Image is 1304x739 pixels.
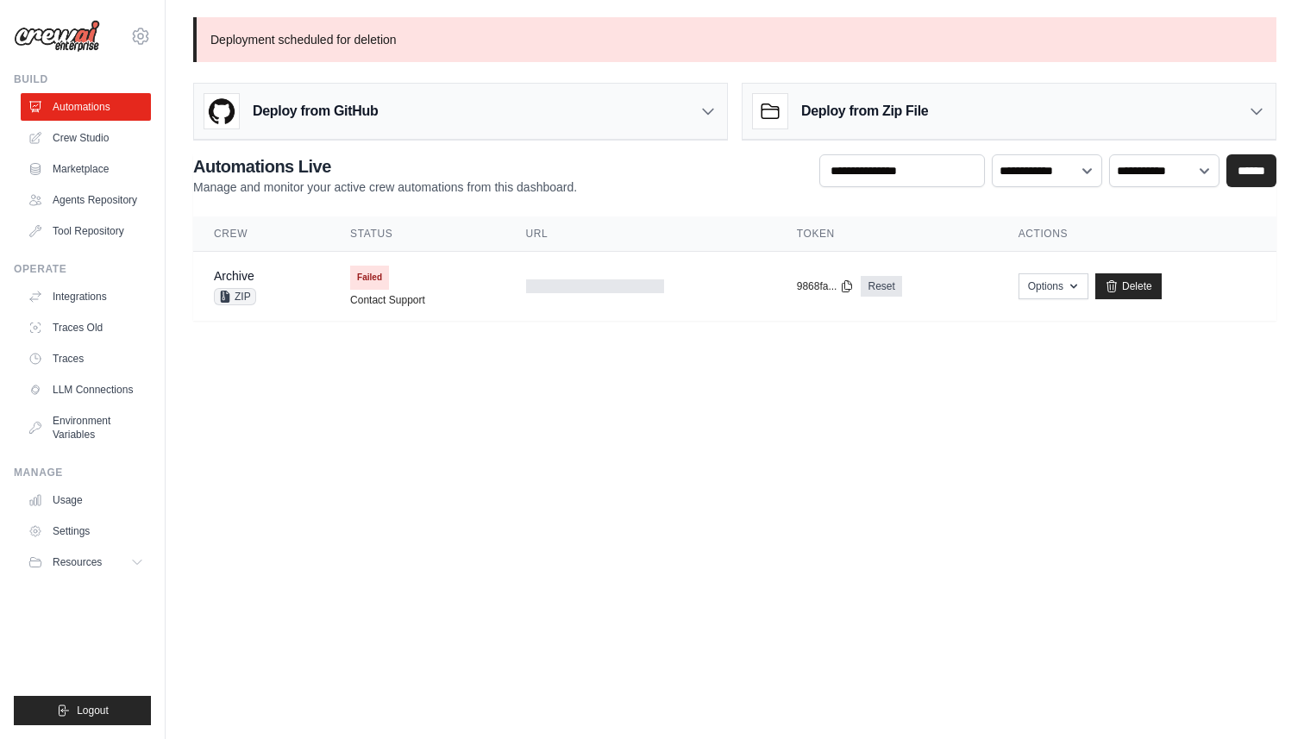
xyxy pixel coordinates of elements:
[214,288,256,305] span: ZIP
[14,262,151,276] div: Operate
[77,704,109,717] span: Logout
[14,696,151,725] button: Logout
[21,124,151,152] a: Crew Studio
[14,72,151,86] div: Build
[253,101,378,122] h3: Deploy from GitHub
[1019,273,1088,299] button: Options
[350,266,389,290] span: Failed
[998,216,1276,252] th: Actions
[21,186,151,214] a: Agents Repository
[861,276,901,297] a: Reset
[21,93,151,121] a: Automations
[776,216,998,252] th: Token
[801,101,928,122] h3: Deploy from Zip File
[193,216,329,252] th: Crew
[21,314,151,341] a: Traces Old
[1095,273,1162,299] a: Delete
[21,376,151,404] a: LLM Connections
[193,17,1276,62] p: Deployment scheduled for deletion
[329,216,505,252] th: Status
[21,486,151,514] a: Usage
[14,466,151,479] div: Manage
[193,178,577,196] p: Manage and monitor your active crew automations from this dashboard.
[21,548,151,576] button: Resources
[21,345,151,373] a: Traces
[204,94,239,128] img: GitHub Logo
[21,407,151,448] a: Environment Variables
[21,217,151,245] a: Tool Repository
[214,269,254,283] a: Archive
[193,154,577,178] h2: Automations Live
[505,216,776,252] th: URL
[53,555,102,569] span: Resources
[350,293,425,307] a: Contact Support
[21,283,151,310] a: Integrations
[14,20,100,53] img: Logo
[21,517,151,545] a: Settings
[21,155,151,183] a: Marketplace
[797,279,855,293] button: 9868fa...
